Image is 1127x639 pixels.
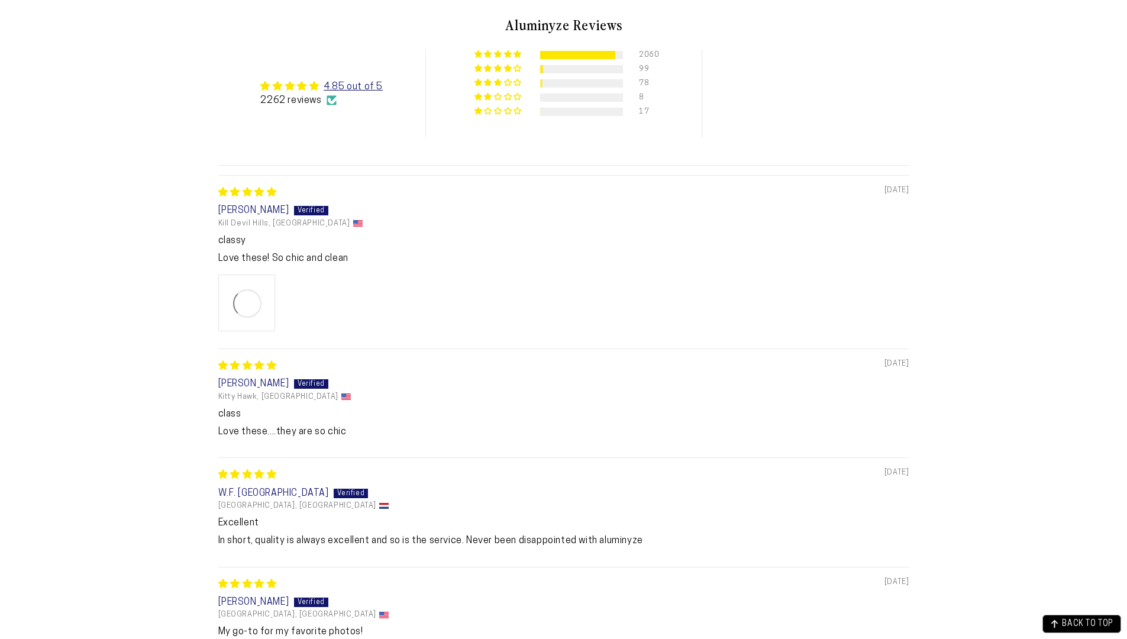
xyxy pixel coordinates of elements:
[218,392,338,402] span: Kitty Hawk, [GEOGRAPHIC_DATA]
[341,393,351,400] img: US
[218,219,350,228] span: Kill Devil Hills, [GEOGRAPHIC_DATA]
[218,188,277,198] span: 5 star review
[639,93,653,102] div: 8
[474,79,524,88] div: 3% (78) reviews with 3 star rating
[218,362,277,371] span: 5 star review
[218,408,909,421] b: class
[474,50,524,59] div: 91% (2060) reviews with 5 star rating
[218,534,909,547] p: In short, quality is always excellent and so is the service. Never been disappointed with aluminyze
[474,93,524,102] div: 0% (8) reviews with 2 star rating
[218,517,909,530] b: Excellent
[379,503,389,509] img: NL
[884,359,909,369] span: [DATE]
[218,379,289,389] span: [PERSON_NAME]
[639,51,653,59] div: 2060
[353,220,363,227] img: US
[1062,620,1113,628] span: BACK TO TOP
[218,598,289,607] span: [PERSON_NAME]
[260,79,382,93] div: Average rating is 4.85 stars
[218,501,377,511] span: [GEOGRAPHIC_DATA], [GEOGRAPHIC_DATA]
[260,94,382,107] div: 2262 reviews
[639,79,653,88] div: 78
[639,108,653,116] div: 17
[474,64,524,73] div: 4% (99) reviews with 4 star rating
[218,625,909,638] b: My go-to for my favorite photos!
[327,95,337,105] img: Verified Checkmark
[218,206,289,215] span: [PERSON_NAME]
[218,234,909,247] b: classy
[884,467,909,478] span: [DATE]
[639,65,653,73] div: 99
[324,82,383,92] a: 4.85 out of 5
[884,577,909,588] span: [DATE]
[218,425,909,438] p: Love these....they are so chic
[218,470,277,480] span: 5 star review
[218,15,909,35] h2: Aluminyze Reviews
[218,610,377,619] span: [GEOGRAPHIC_DATA], [GEOGRAPHIC_DATA]
[474,107,524,116] div: 1% (17) reviews with 1 star rating
[379,612,389,618] img: US
[218,252,909,265] p: Love these! So chic and clean
[884,185,909,196] span: [DATE]
[218,489,329,498] span: W.F. [GEOGRAPHIC_DATA]
[218,275,275,331] a: Link to user picture 1
[218,580,277,589] span: 5 star review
